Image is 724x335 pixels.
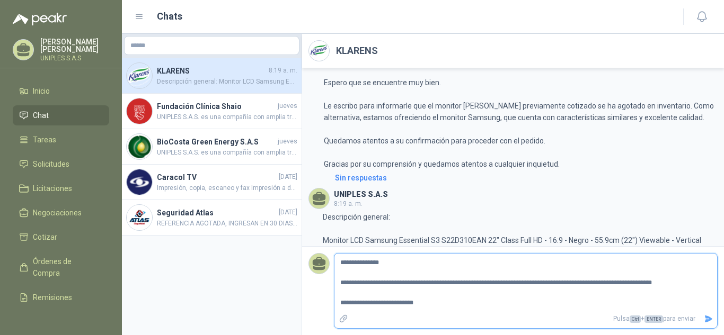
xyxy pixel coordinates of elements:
[352,310,700,328] p: Pulsa + para enviar
[334,310,352,328] label: Adjuntar archivos
[157,101,276,112] h4: Fundación Clínica Shaio
[336,43,378,58] h2: KLARENS
[157,207,277,219] h4: Seguridad Atlas
[157,171,277,183] h4: Caracol TV
[333,172,718,184] a: Sin respuestas
[335,172,387,184] div: Sin respuestas
[122,165,302,200] a: Company LogoCaracol TV[DATE]Impresión, copia, escaneo y fax Impresión a doble cara automática Esc...
[13,154,109,174] a: Solicitudes
[13,287,109,307] a: Remisiones
[13,251,109,283] a: Órdenes de Compra
[309,41,329,61] img: Company Logo
[323,211,718,269] p: Descripción general: Monitor LCD Samsung Essential S3 S22D310EAN 22" Class Full HD - 16:9 - Negro...
[122,200,302,236] a: Company LogoSeguridad Atlas[DATE]REFERENCIA AGOTADA, INGRESAN EN 30 DIAS APROXIMADAMENTE.
[278,137,297,147] span: jueves
[157,65,267,77] h4: KLARENS
[40,38,109,53] p: [PERSON_NAME] [PERSON_NAME]
[157,112,297,122] span: UNIPLES S.A.S. es una compañía con amplia trayectoria en el mercado colombiano, ofrecemos solucio...
[157,219,297,229] span: REFERENCIA AGOTADA, INGRESAN EN 30 DIAS APROXIMADAMENTE.
[278,101,297,111] span: jueves
[157,148,297,158] span: UNIPLES S.A.S. es una compañía con amplia trayectoria en el mercado colombiano, ofrecemos solucio...
[33,158,69,170] span: Solicitudes
[157,77,297,87] span: Descripción general: Monitor LCD Samsung Essential S3 S22D310EAN 22" Class Full HD - 16:9 - Negro...
[33,207,82,219] span: Negociaciones
[334,200,363,207] span: 8:19 a. m.
[127,134,152,159] img: Company Logo
[33,292,72,303] span: Remisiones
[13,203,109,223] a: Negociaciones
[33,110,49,121] span: Chat
[157,183,297,193] span: Impresión, copia, escaneo y fax Impresión a doble cara automática Escaneo dúplex automático (ADF ...
[644,315,663,323] span: ENTER
[157,136,276,148] h4: BioCosta Green Energy S.A.S
[324,53,718,170] p: Cordial saludo, Espero que se encuentre muy bien. Le escribo para informarle que el monitor [PERS...
[13,130,109,150] a: Tareas
[13,227,109,247] a: Cotizar
[13,13,67,25] img: Logo peakr
[33,256,99,279] span: Órdenes de Compra
[700,310,717,328] button: Enviar
[13,178,109,198] a: Licitaciones
[157,9,182,24] h1: Chats
[122,129,302,165] a: Company LogoBioCosta Green Energy S.A.SjuevesUNIPLES S.A.S. es una compañía con amplia trayectori...
[127,63,152,88] img: Company Logo
[33,183,72,194] span: Licitaciones
[122,58,302,94] a: Company LogoKLARENS8:19 a. m.Descripción general: Monitor LCD Samsung Essential S3 S22D310EAN 22"...
[127,205,152,230] img: Company Logo
[279,207,297,218] span: [DATE]
[127,98,152,124] img: Company Logo
[33,231,57,243] span: Cotizar
[40,55,109,61] p: UNIPLES S.A.S
[13,105,109,125] a: Chat
[33,85,50,97] span: Inicio
[122,94,302,129] a: Company LogoFundación Clínica ShaiojuevesUNIPLES S.A.S. es una compañía con amplia trayectoria en...
[13,81,109,101] a: Inicio
[279,172,297,182] span: [DATE]
[334,192,388,197] h3: UNIPLES S.A.S
[33,134,56,146] span: Tareas
[127,169,152,195] img: Company Logo
[630,315,641,323] span: Ctrl
[269,66,297,76] span: 8:19 a. m.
